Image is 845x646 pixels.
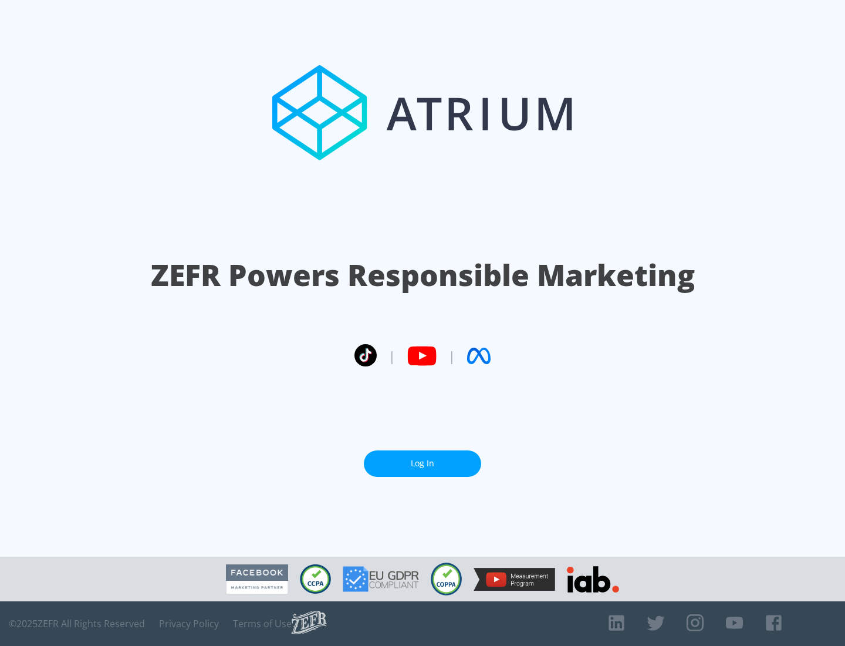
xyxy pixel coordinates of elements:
img: YouTube Measurement Program [474,568,555,591]
img: CCPA Compliant [300,564,331,594]
h1: ZEFR Powers Responsible Marketing [151,255,695,295]
img: IAB [567,566,619,593]
img: COPPA Compliant [431,563,462,595]
span: | [388,347,396,365]
a: Privacy Policy [159,618,219,630]
a: Log In [364,450,481,477]
img: GDPR Compliant [343,566,419,592]
a: Terms of Use [233,618,292,630]
span: | [448,347,455,365]
span: © 2025 ZEFR All Rights Reserved [9,618,145,630]
img: Facebook Marketing Partner [226,564,288,594]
